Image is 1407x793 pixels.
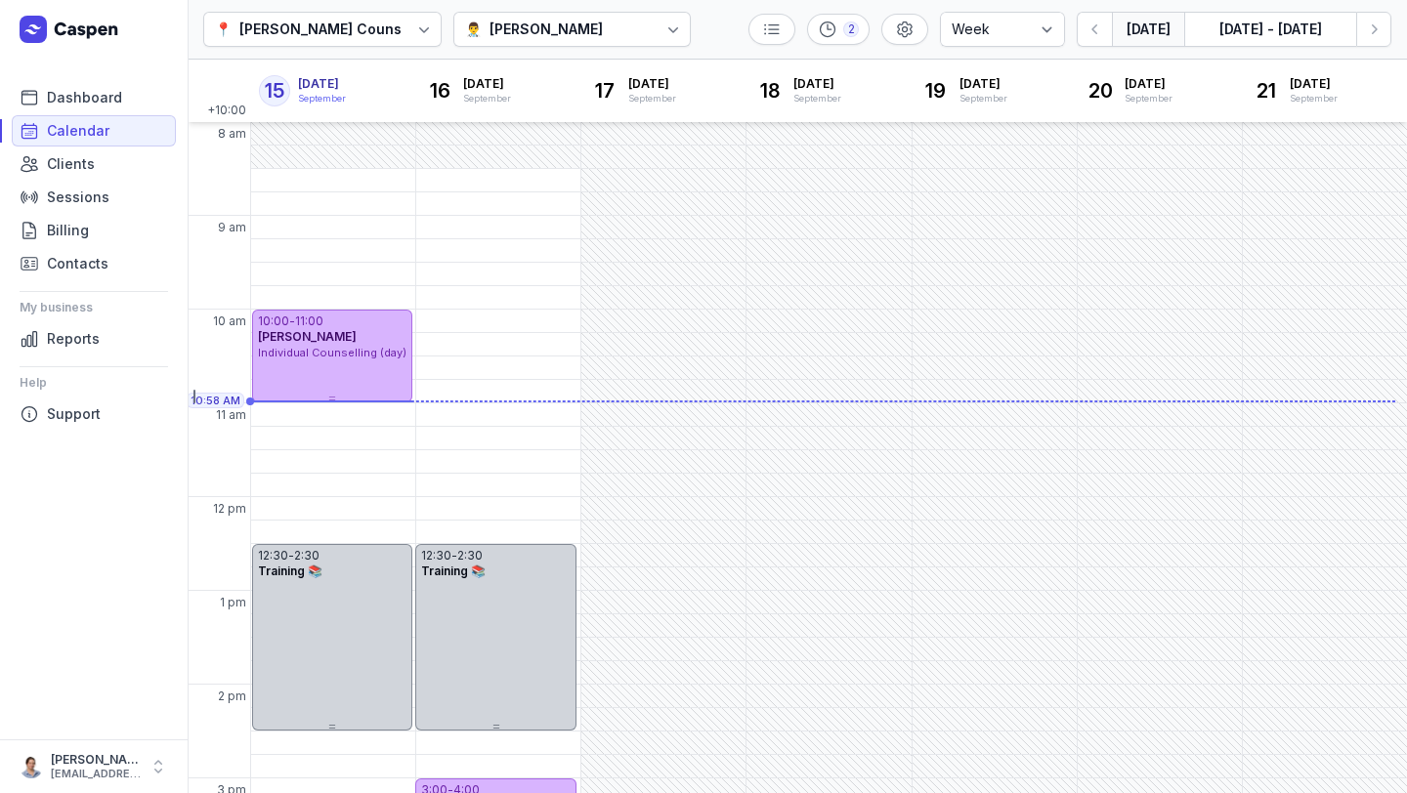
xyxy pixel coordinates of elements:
[298,92,346,105] div: September
[258,346,406,359] span: Individual Counselling (day)
[218,126,246,142] span: 8 am
[47,327,100,351] span: Reports
[20,292,168,323] div: My business
[451,548,457,563] div: -
[589,75,620,106] div: 17
[258,313,289,329] div: 10:00
[959,92,1007,105] div: September
[218,220,246,235] span: 9 am
[490,18,603,41] div: [PERSON_NAME]
[218,689,246,704] span: 2 pm
[258,329,357,344] span: [PERSON_NAME]
[1290,92,1338,105] div: September
[1290,76,1338,92] span: [DATE]
[295,313,323,329] div: 11:00
[47,152,95,176] span: Clients
[421,548,451,563] div: 12:30
[628,76,676,92] span: [DATE]
[51,752,141,768] div: [PERSON_NAME]
[1184,12,1356,47] button: [DATE] - [DATE]
[1112,12,1184,47] button: [DATE]
[51,768,141,781] div: [EMAIL_ADDRESS][DOMAIN_NAME]
[793,76,841,92] span: [DATE]
[1086,75,1117,106] div: 20
[843,21,859,37] div: 2
[213,313,246,329] span: 10 am
[959,76,1007,92] span: [DATE]
[424,75,455,106] div: 16
[47,86,122,109] span: Dashboard
[259,75,290,106] div: 15
[47,119,109,143] span: Calendar
[215,18,232,41] div: 📍
[216,407,246,423] span: 11 am
[220,595,246,610] span: 1 pm
[421,563,486,578] span: Training 📚
[457,548,483,563] div: 2:30
[20,367,168,398] div: Help
[207,103,250,122] span: +10:00
[1251,75,1282,106] div: 21
[294,548,320,563] div: 2:30
[47,219,89,242] span: Billing
[47,402,101,426] span: Support
[463,92,511,105] div: September
[793,92,841,105] div: September
[1125,76,1172,92] span: [DATE]
[258,563,322,578] span: Training 📚
[754,75,786,106] div: 18
[20,755,43,778] img: User profile image
[239,18,440,41] div: [PERSON_NAME] Counselling
[258,548,288,563] div: 12:30
[47,252,108,275] span: Contacts
[1125,92,1172,105] div: September
[628,92,676,105] div: September
[920,75,952,106] div: 19
[289,313,295,329] div: -
[288,548,294,563] div: -
[47,186,109,209] span: Sessions
[463,76,511,92] span: [DATE]
[298,76,346,92] span: [DATE]
[213,501,246,517] span: 12 pm
[465,18,482,41] div: 👨‍⚕️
